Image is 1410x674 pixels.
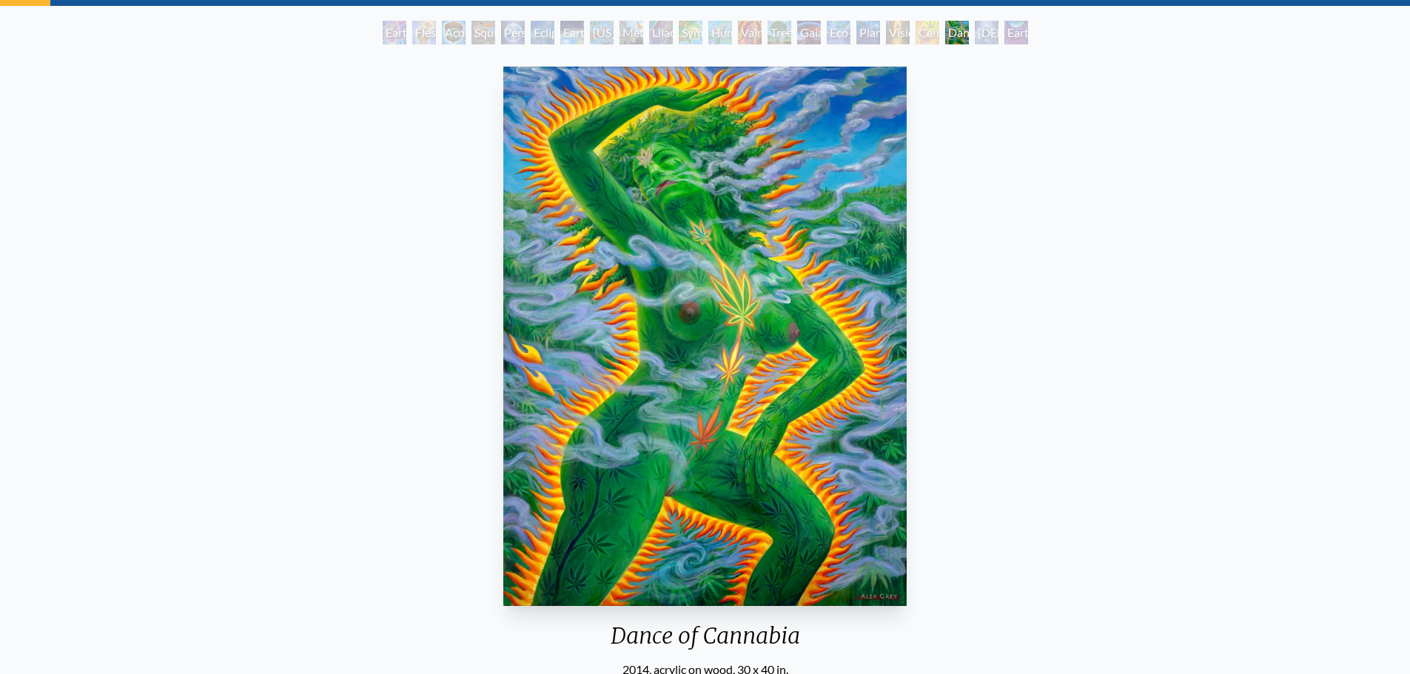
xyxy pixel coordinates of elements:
div: [DEMOGRAPHIC_DATA] in the Ocean of Awareness [975,21,998,44]
div: Earth Energies [560,21,584,44]
div: Humming Bird [708,21,732,44]
div: Dance of Cannabia [497,622,912,661]
div: Person Planet [501,21,525,44]
div: Vajra Horse [738,21,762,44]
img: Dance-of-Cannabia-2014-Alex-Grey-watermarked.jpg [503,67,906,606]
div: Earthmind [1004,21,1028,44]
div: Earth Witness [383,21,406,44]
div: Lilacs [649,21,673,44]
div: Eco-Atlas [827,21,850,44]
div: Flesh of the Gods [412,21,436,44]
div: Acorn Dream [442,21,466,44]
div: Vision Tree [886,21,910,44]
div: Planetary Prayers [856,21,880,44]
div: [US_STATE] Song [590,21,614,44]
div: Dance of Cannabia [945,21,969,44]
div: Tree & Person [768,21,791,44]
div: Gaia [797,21,821,44]
div: Eclipse [531,21,554,44]
div: Squirrel [471,21,495,44]
div: Metamorphosis [620,21,643,44]
div: Cannabis Mudra [916,21,939,44]
div: Symbiosis: Gall Wasp & Oak Tree [679,21,702,44]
